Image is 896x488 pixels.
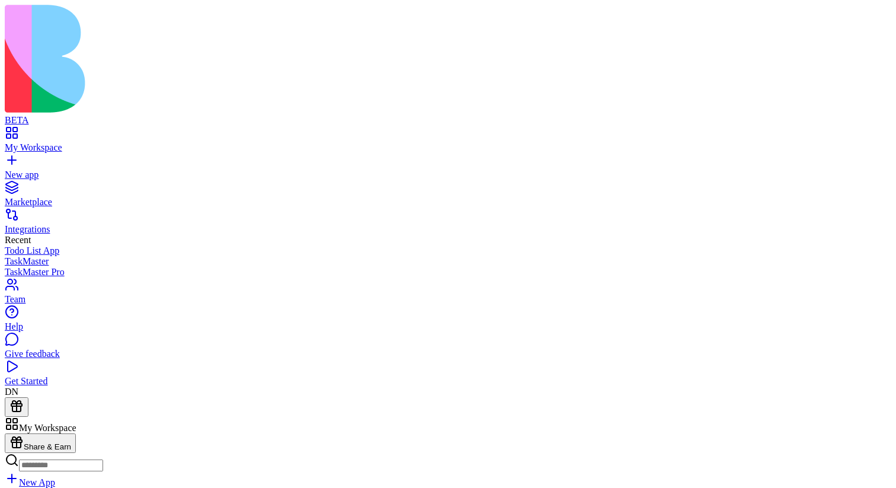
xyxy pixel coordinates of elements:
div: Get Started [5,376,891,387]
a: Marketplace [5,186,891,208]
div: Team [5,294,891,305]
div: Integrations [5,224,891,235]
img: logo [5,5,481,113]
a: Get Started [5,365,891,387]
button: Share & Earn [5,433,76,453]
a: Team [5,283,891,305]
a: TaskMaster Pro [5,267,891,278]
a: My Workspace [5,132,891,153]
span: My Workspace [19,423,76,433]
div: Help [5,321,891,332]
a: New App [5,477,55,487]
a: Help [5,311,891,332]
a: Give feedback [5,338,891,359]
a: Todo List App [5,245,891,256]
div: My Workspace [5,142,891,153]
a: New app [5,159,891,180]
a: BETA [5,104,891,126]
div: BETA [5,115,891,126]
span: Recent [5,235,31,245]
span: DN [5,387,18,397]
a: Integrations [5,213,891,235]
div: Marketplace [5,197,891,208]
a: TaskMaster [5,256,891,267]
div: Give feedback [5,349,891,359]
div: New app [5,170,891,180]
span: Share & Earn [24,442,71,451]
